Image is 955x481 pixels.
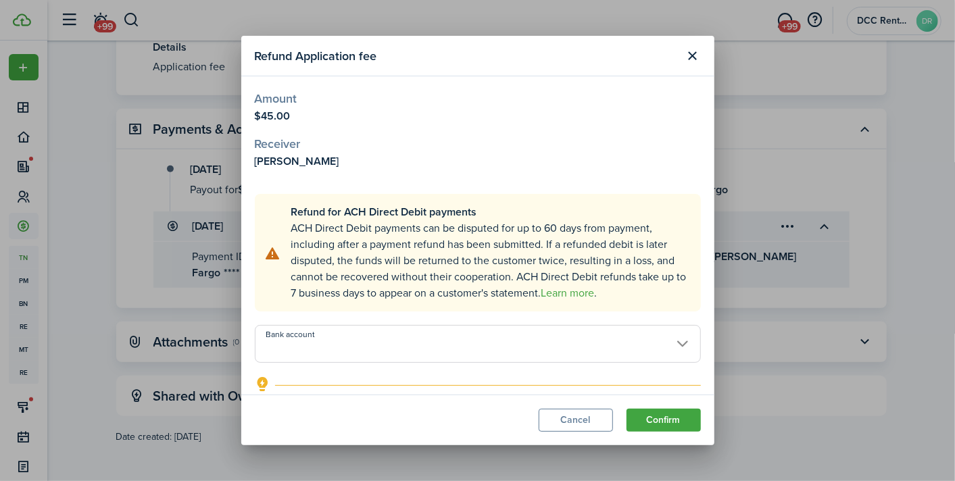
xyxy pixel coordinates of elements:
[255,90,701,108] h6: Amount
[255,135,701,153] h6: Receiver
[255,108,701,124] p: $45.00
[627,409,701,432] button: Confirm
[275,394,701,426] explanation-description: Refund will come from the original bank of which the funds were deposited. You can select another...
[255,376,272,393] i: outline
[265,245,281,261] i: soft
[255,43,678,69] modal-title: Refund Application fee
[539,409,613,432] button: Cancel
[541,285,595,301] a: Learn more
[291,204,691,220] explanation-title: Refund for ACH Direct Debit payments
[291,220,691,301] explanation-description: ACH Direct Debit payments can be disputed for up to 60 days from payment, including after a payme...
[255,153,701,170] p: [PERSON_NAME]
[681,45,704,68] button: Close modal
